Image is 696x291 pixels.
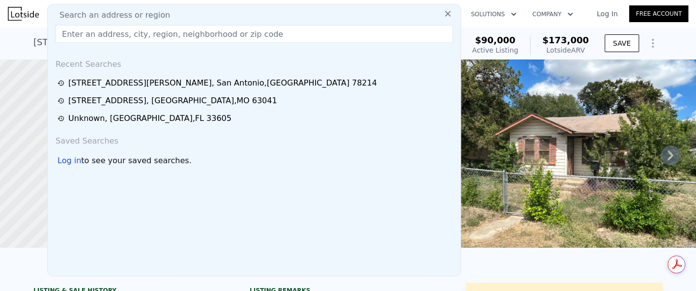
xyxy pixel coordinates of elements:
div: Log in [58,155,81,167]
input: Enter an address, city, region, neighborhood or zip code [56,25,453,43]
img: Lotside [8,7,39,21]
div: [STREET_ADDRESS][PERSON_NAME] , San Antonio , [GEOGRAPHIC_DATA] 78214 [68,77,377,89]
div: [STREET_ADDRESS] , [GEOGRAPHIC_DATA] , MO 63041 [68,95,277,107]
a: Log In [585,9,629,19]
div: Saved Searches [52,127,457,151]
button: Solutions [463,5,524,23]
a: [STREET_ADDRESS][PERSON_NAME], San Antonio,[GEOGRAPHIC_DATA] 78214 [58,77,454,89]
span: to see your saved searches. [81,155,191,167]
button: Show Options [643,33,663,53]
span: Search an address or region [52,9,170,21]
a: [STREET_ADDRESS], [GEOGRAPHIC_DATA],MO 63041 [58,95,454,107]
button: Company [524,5,581,23]
span: $90,000 [475,35,515,45]
div: Unknown , [GEOGRAPHIC_DATA] , FL 33605 [68,113,232,124]
button: SAVE [605,34,639,52]
span: $173,000 [542,35,589,45]
a: Unknown, [GEOGRAPHIC_DATA],FL 33605 [58,113,454,124]
div: Lotside ARV [542,45,589,55]
a: Free Account [629,5,688,22]
span: Active Listing [472,46,518,54]
div: Recent Searches [52,51,457,74]
div: [STREET_ADDRESS][PERSON_NAME] , San Antonio , [GEOGRAPHIC_DATA] 78214 [33,35,383,49]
